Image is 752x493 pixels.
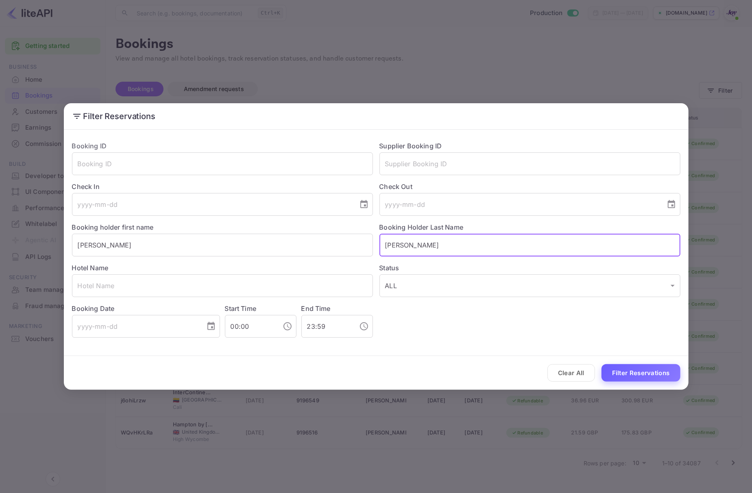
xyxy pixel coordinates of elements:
label: Booking holder first name [72,223,154,231]
input: yyyy-mm-dd [72,193,353,216]
button: Choose date [356,196,372,213]
button: Choose time, selected time is 11:59 PM [356,318,372,334]
div: ALL [379,274,680,297]
h2: Filter Reservations [64,103,689,129]
label: Booking ID [72,142,107,150]
input: Holder First Name [72,234,373,256]
label: Check In [72,182,373,191]
label: Booking Holder Last Name [379,223,464,231]
label: Supplier Booking ID [379,142,442,150]
input: Booking ID [72,152,373,175]
label: Start Time [225,304,257,313]
button: Choose date [203,318,219,334]
button: Clear All [547,364,595,382]
button: Filter Reservations [602,364,680,382]
input: Hotel Name [72,274,373,297]
input: yyyy-mm-dd [72,315,200,338]
input: hh:mm [301,315,353,338]
input: yyyy-mm-dd [379,193,660,216]
button: Choose time, selected time is 12:00 AM [279,318,296,334]
input: Supplier Booking ID [379,152,680,175]
input: Holder Last Name [379,234,680,256]
label: Status [379,263,680,273]
label: Booking Date [72,304,220,313]
input: hh:mm [225,315,276,338]
label: Hotel Name [72,264,109,272]
button: Choose date [663,196,680,213]
label: Check Out [379,182,680,191]
label: End Time [301,304,331,313]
